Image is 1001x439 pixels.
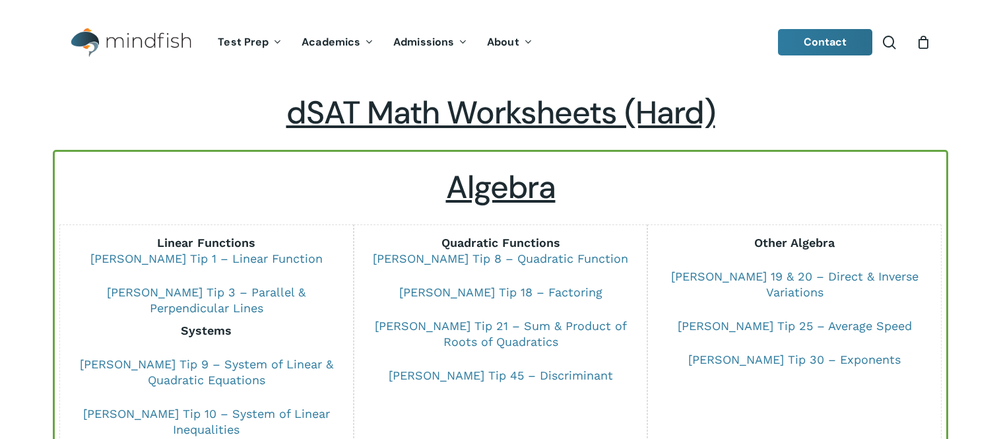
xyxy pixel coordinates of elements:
[90,252,323,265] a: [PERSON_NAME] Tip 1 – Linear Function
[208,37,292,48] a: Test Prep
[688,353,901,366] a: [PERSON_NAME] Tip 30 – Exponents
[80,357,333,387] a: [PERSON_NAME] Tip 9 – System of Linear & Quadratic Equations
[804,35,847,49] span: Contact
[754,236,835,250] b: Other Algebra
[208,18,542,67] nav: Main Menu
[671,269,919,299] a: [PERSON_NAME] 19 & 20 – Direct & Inverse Variations
[107,285,306,315] a: [PERSON_NAME] Tip 3 – Parallel & Perpendicular Lines
[393,35,454,49] span: Admissions
[292,37,383,48] a: Academics
[678,319,912,333] a: [PERSON_NAME] Tip 25 – Average Speed
[181,323,232,337] b: Systems
[218,35,269,49] span: Test Prep
[83,407,330,436] a: [PERSON_NAME] Tip 10 – System of Linear Inequalities
[446,166,556,208] u: Algebra
[286,92,715,133] span: dSAT Math Worksheets (Hard)
[487,35,519,49] span: About
[302,35,360,49] span: Academics
[477,37,542,48] a: About
[441,236,560,250] strong: Quadratic Functions
[389,368,613,382] a: [PERSON_NAME] Tip 45 – Discriminant
[373,252,628,265] a: [PERSON_NAME] Tip 8 – Quadratic Function
[778,29,873,55] a: Contact
[157,236,255,250] strong: Linear Functions
[916,35,930,50] a: Cart
[53,18,948,67] header: Main Menu
[375,319,627,349] a: [PERSON_NAME] Tip 21 – Sum & Product of Roots of Quadratics
[399,285,602,299] a: [PERSON_NAME] Tip 18 – Factoring
[383,37,477,48] a: Admissions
